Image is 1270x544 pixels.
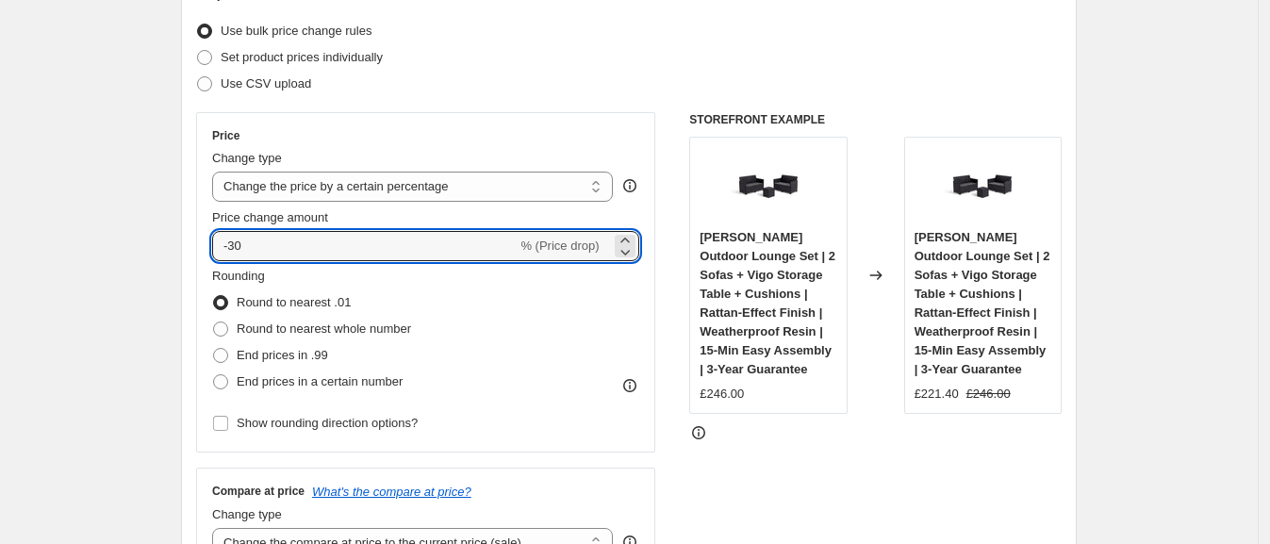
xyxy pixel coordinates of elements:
[221,76,311,91] span: Use CSV upload
[237,348,328,362] span: End prices in .99
[221,50,383,64] span: Set product prices individually
[731,147,806,223] img: 71NU7kRqQXL_80x.jpg
[520,239,599,253] span: % (Price drop)
[620,176,639,195] div: help
[237,321,411,336] span: Round to nearest whole number
[212,484,305,499] h3: Compare at price
[945,147,1020,223] img: 71NU7kRqQXL_80x.jpg
[237,416,418,430] span: Show rounding direction options?
[312,485,471,499] button: What's the compare at price?
[237,374,403,388] span: End prices in a certain number
[212,210,328,224] span: Price change amount
[915,230,1050,376] span: [PERSON_NAME] Outdoor Lounge Set | 2 Sofas + Vigo Storage Table + Cushions | Rattan-Effect Finish...
[212,231,517,261] input: -15
[700,385,744,404] div: £246.00
[212,151,282,165] span: Change type
[212,507,282,521] span: Change type
[212,128,239,143] h3: Price
[212,269,265,283] span: Rounding
[915,385,959,404] div: £221.40
[237,295,351,309] span: Round to nearest .01
[221,24,371,38] span: Use bulk price change rules
[966,385,1011,404] strike: £246.00
[689,112,1062,127] h6: STOREFRONT EXAMPLE
[700,230,835,376] span: [PERSON_NAME] Outdoor Lounge Set | 2 Sofas + Vigo Storage Table + Cushions | Rattan-Effect Finish...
